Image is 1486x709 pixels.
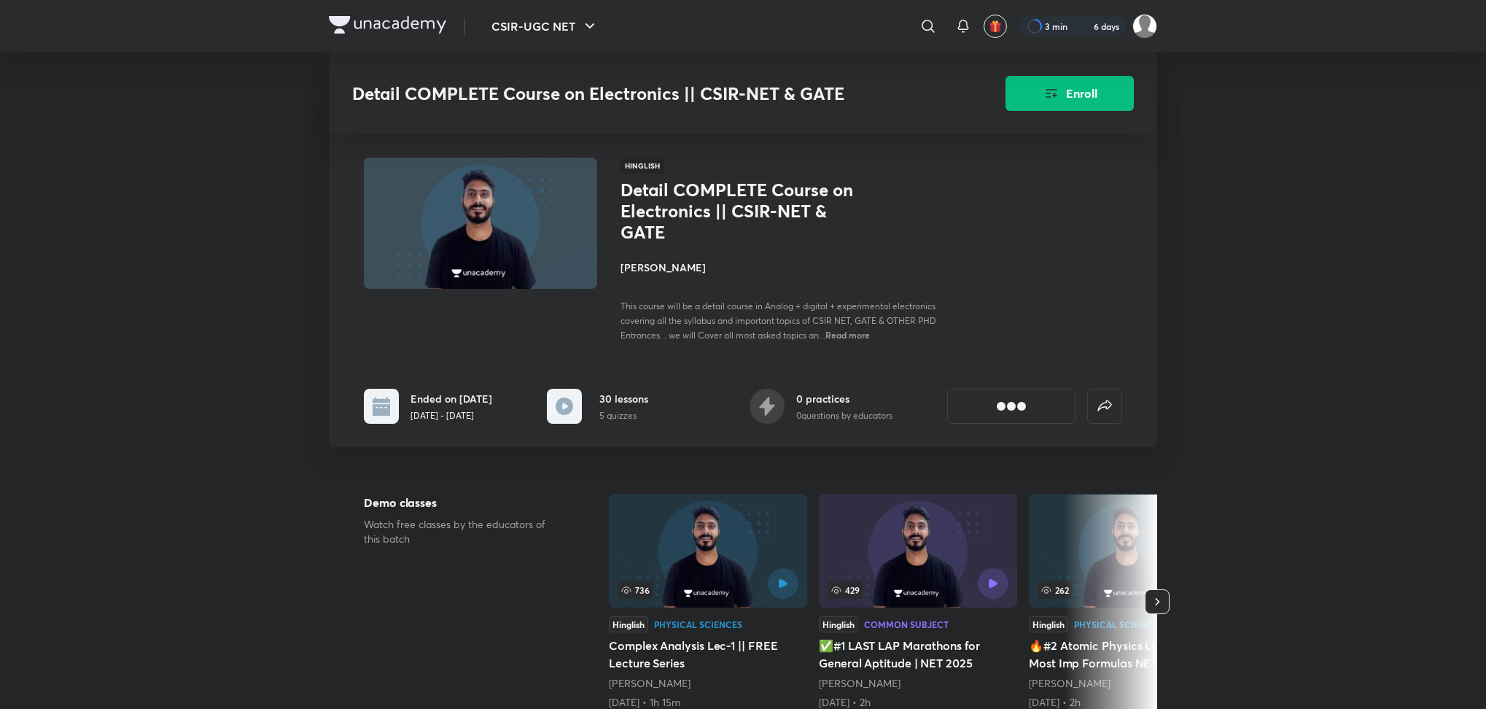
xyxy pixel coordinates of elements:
h5: Complex Analysis Lec-1 || FREE Lecture Series [609,637,807,672]
button: [object Object] [947,389,1075,424]
div: Shanu Arora [1029,676,1227,691]
span: This course will be a detail course in Analog + digital + experimental electronics covering all t... [621,301,936,341]
span: 262 [1038,581,1072,599]
div: Hinglish [609,616,648,632]
img: Thumbnail [362,156,599,290]
button: CSIR-UGC NET [483,12,607,41]
div: Hinglish [1029,616,1068,632]
h5: Demo classes [364,494,562,511]
p: 5 quizzes [599,409,648,422]
a: [PERSON_NAME] [609,676,691,690]
h1: Detail COMPLETE Course on Electronics || CSIR-NET & GATE [621,179,859,242]
h6: Ended on [DATE] [411,391,492,406]
button: avatar [984,15,1007,38]
button: false [1087,389,1122,424]
span: Hinglish [621,158,664,174]
a: [PERSON_NAME] [1029,676,1110,690]
div: Shanu Arora [609,676,807,691]
div: Physical Sciences [654,620,742,629]
button: Enroll [1005,76,1134,111]
img: Company Logo [329,16,446,34]
p: 0 questions by educators [796,409,892,422]
h3: Detail COMPLETE Course on Electronics || CSIR-NET & GATE [352,83,923,104]
div: Common Subject [864,620,949,629]
img: avatar [989,20,1002,33]
img: streak [1076,19,1091,34]
div: Shanu Arora [819,676,1017,691]
h6: 0 practices [796,391,892,406]
img: Rai Haldar [1132,14,1157,39]
h6: 30 lessons [599,391,648,406]
p: Watch free classes by the educators of this batch [364,517,562,546]
span: 736 [618,581,653,599]
h5: 🔥#2 Atomic Physics Last LAP || Most Imp Formulas NET-GATE [1029,637,1227,672]
p: [DATE] - [DATE] [411,409,492,422]
h4: [PERSON_NAME] [621,260,947,275]
a: [PERSON_NAME] [819,676,900,690]
a: Company Logo [329,16,446,37]
h5: ✅#1 LAST LAP Marathons for General Aptitude | NET 2025 [819,637,1017,672]
div: Hinglish [819,616,858,632]
span: Read more [825,329,870,341]
span: 429 [828,581,863,599]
